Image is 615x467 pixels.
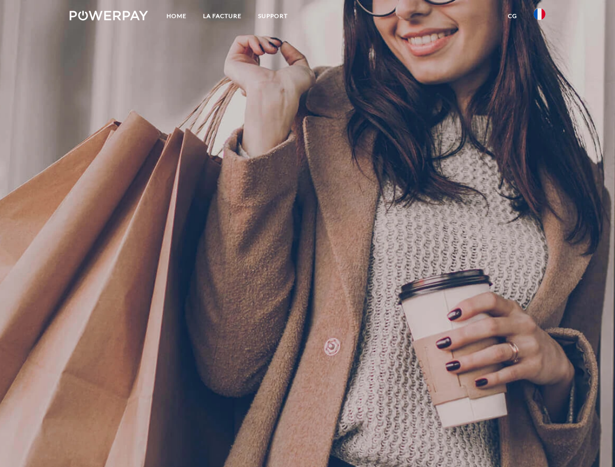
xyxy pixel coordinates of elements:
[70,11,148,20] img: logo-powerpay-white.svg
[195,7,250,25] a: LA FACTURE
[158,7,195,25] a: Home
[250,7,296,25] a: Support
[500,7,525,25] a: CG
[534,8,545,20] img: fr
